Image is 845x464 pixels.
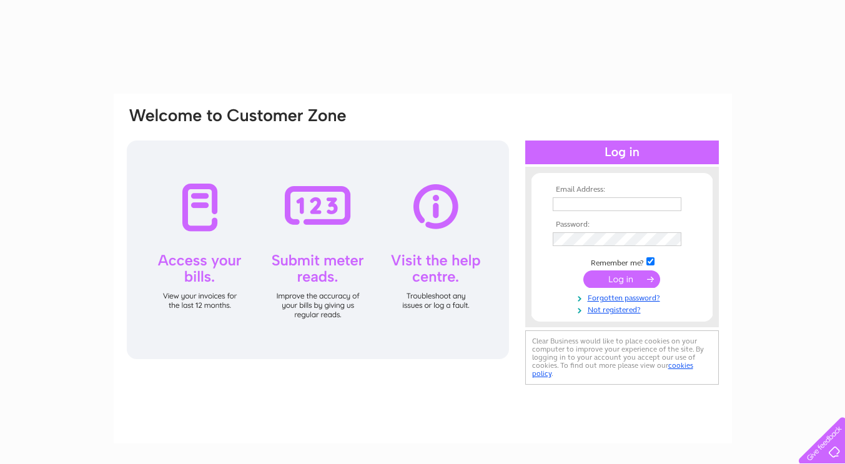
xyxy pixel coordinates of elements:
[550,185,694,194] th: Email Address:
[583,270,660,288] input: Submit
[553,303,694,315] a: Not registered?
[532,361,693,378] a: cookies policy
[525,330,719,385] div: Clear Business would like to place cookies on your computer to improve your experience of the sit...
[553,291,694,303] a: Forgotten password?
[550,255,694,268] td: Remember me?
[550,220,694,229] th: Password:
